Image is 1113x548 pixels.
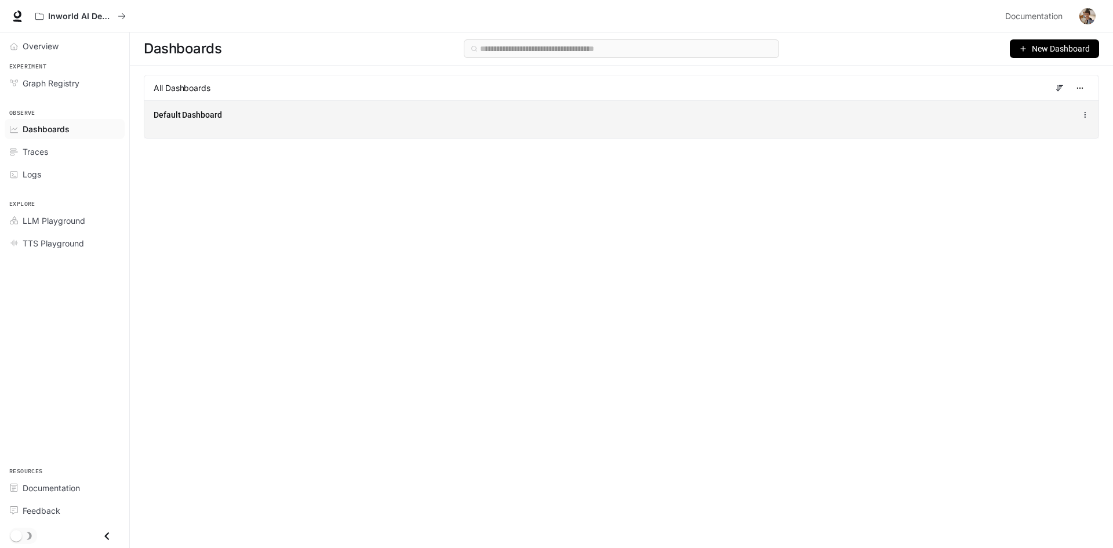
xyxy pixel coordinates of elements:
button: New Dashboard [1010,39,1099,58]
a: Documentation [1001,5,1071,28]
span: Logs [23,168,41,180]
span: Traces [23,146,48,158]
span: Dashboards [23,123,70,135]
a: LLM Playground [5,211,125,231]
span: Documentation [23,482,80,494]
a: Graph Registry [5,73,125,93]
a: Dashboards [5,119,125,139]
img: User avatar [1079,8,1096,24]
span: Feedback [23,505,60,517]
a: Feedback [5,500,125,521]
a: Documentation [5,478,125,498]
a: Overview [5,36,125,56]
span: LLM Playground [23,215,85,227]
a: Default Dashboard [154,109,222,121]
span: TTS Playground [23,237,84,249]
span: New Dashboard [1032,42,1090,55]
button: User avatar [1076,5,1099,28]
span: Dark mode toggle [10,529,22,542]
a: TTS Playground [5,233,125,253]
span: Graph Registry [23,77,79,89]
button: All workspaces [30,5,131,28]
a: Traces [5,141,125,162]
span: Dashboards [144,37,221,60]
span: All Dashboards [154,82,210,94]
span: Overview [23,40,59,52]
p: Inworld AI Demos [48,12,113,21]
a: Logs [5,164,125,184]
button: Close drawer [94,524,120,548]
span: Documentation [1005,9,1063,24]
